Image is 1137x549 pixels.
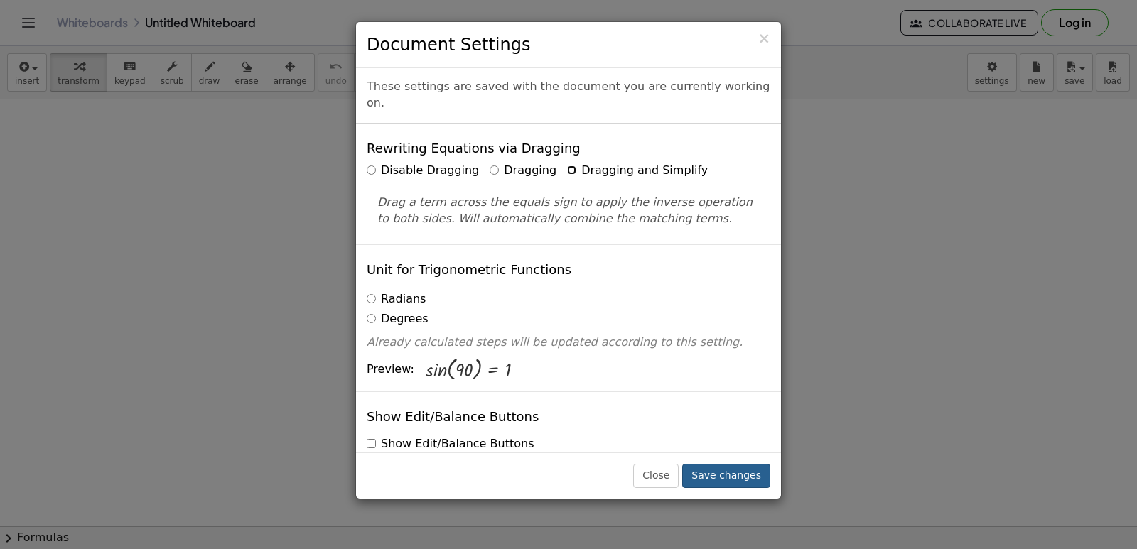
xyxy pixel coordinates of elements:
input: Dragging [490,165,499,175]
h3: Document Settings [367,33,770,57]
label: Degrees [367,311,429,327]
p: Drag a term across the equals sign to apply the inverse operation to both sides. Will automatical... [377,195,760,227]
span: × [758,30,770,47]
p: Already calculated steps will be updated according to this setting. [367,335,770,351]
button: Close [633,464,679,488]
label: Disable Dragging [367,163,479,179]
span: Preview: [367,362,414,378]
h4: Rewriting Equations via Dragging [367,141,581,156]
label: Dragging and Simplify [567,163,708,179]
label: Radians [367,291,426,308]
input: Disable Dragging [367,165,376,175]
label: Dragging [490,163,556,179]
input: Radians [367,294,376,303]
h4: Unit for Trigonometric Functions [367,263,571,277]
button: Save changes [682,464,770,488]
button: Close [758,31,770,46]
div: These settings are saved with the document you are currently working on. [356,68,781,124]
input: Degrees [367,314,376,323]
h4: Show Edit/Balance Buttons [367,410,539,424]
input: Show Edit/Balance Buttons [367,439,376,448]
label: Show Edit/Balance Buttons [367,436,534,452]
input: Dragging and Simplify [567,165,576,175]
